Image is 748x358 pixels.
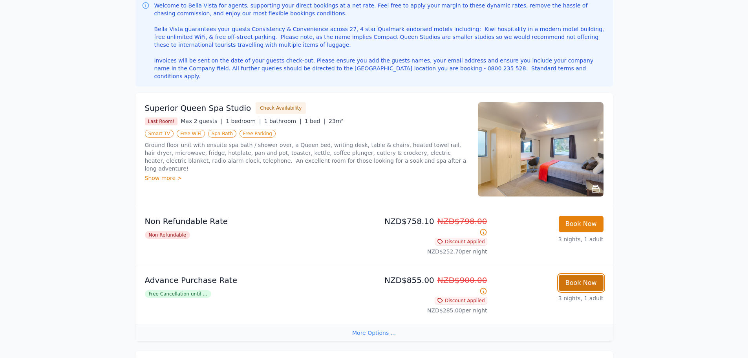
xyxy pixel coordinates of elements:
[559,275,604,291] button: Book Now
[494,235,604,243] p: 3 nights, 1 adult
[145,103,251,114] h3: Superior Queen Spa Studio
[377,248,487,255] p: NZD$252.70 per night
[559,216,604,232] button: Book Now
[329,118,343,124] span: 23m²
[145,231,190,239] span: Non Refundable
[145,117,178,125] span: Last Room!
[226,118,261,124] span: 1 bedroom |
[145,290,211,298] span: Free Cancellation until ...
[377,275,487,297] p: NZD$855.00
[240,130,276,138] span: Free Parking
[437,275,487,285] span: NZD$900.00
[177,130,205,138] span: Free WiFi
[145,141,468,173] p: Ground floor unit with ensuite spa bath / shower over, a Queen bed, writing desk, table & chairs,...
[135,324,613,341] div: More Options ...
[145,216,371,227] p: Non Refundable Rate
[305,118,326,124] span: 1 bed |
[437,217,487,226] span: NZD$798.00
[264,118,302,124] span: 1 bathroom |
[435,238,487,246] span: Discount Applied
[145,130,174,138] span: Smart TV
[154,2,607,80] p: Welcome to Bella Vista for agents, supporting your direct bookings at a net rate. Feel free to ap...
[256,102,306,114] button: Check Availability
[435,297,487,305] span: Discount Applied
[377,216,487,238] p: NZD$758.10
[208,130,236,138] span: Spa Bath
[377,307,487,314] p: NZD$285.00 per night
[145,174,468,182] div: Show more >
[181,118,223,124] span: Max 2 guests |
[145,275,371,286] p: Advance Purchase Rate
[494,294,604,302] p: 3 nights, 1 adult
